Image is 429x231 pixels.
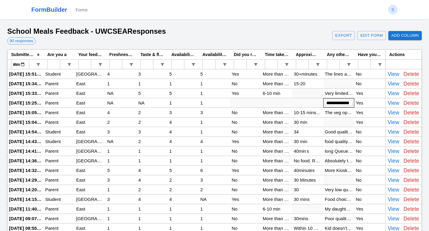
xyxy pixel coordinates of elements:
div: [DATE] 14:20:47 [8,185,44,194]
div: 4 [137,195,168,204]
div: Student [44,127,75,136]
button: Delete Response [402,127,421,137]
div: 1 [199,117,230,127]
div: 5 [106,166,137,175]
div: 1 [106,146,137,156]
button: Delete Response [402,69,421,79]
button: Open Filter Menu [254,63,258,66]
div: [GEOGRAPHIC_DATA] [75,137,106,146]
a: FormBuilder [31,5,67,14]
div: No food. Ran out of lunch time waiting [292,156,323,165]
div: 1 [168,214,199,223]
div: Absolutely terrible showing by the school. The food I have seen is highly processed and not what ... [323,156,354,165]
div: Parent [44,214,75,223]
button: View Details [386,175,401,185]
div: NA [106,98,137,108]
button: Open Filter Menu [316,63,320,66]
div: [DATE] 15:04:07 [8,117,44,127]
div: 6-10 min [261,204,292,214]
div: Yes [230,195,261,204]
div: 40min s [292,146,323,156]
div: Yes [354,117,385,127]
div: East [75,166,106,175]
span: Submitted At [11,52,35,57]
div: Parent [44,98,75,108]
span: Availability of healthy choices (1 being least, 10 being lots of choices about the school canteen... [171,52,195,57]
div: No [354,146,385,156]
button: Delete Response [402,89,421,98]
div: 5 [168,69,199,79]
div: The lines are way too long and way too short, the food is not very great, hard pasta, etc [323,69,354,79]
button: Delete Response [402,185,421,195]
div: [DATE] 14:32:50 [8,166,44,175]
input: Have you sent an email to the school regarding your experiences? Filter Input [358,59,371,69]
button: Delete Response [402,204,421,214]
div: 3 [137,127,168,136]
div: Parent [44,146,75,156]
div: Parent [44,156,75,165]
div: 1 [199,89,230,98]
button: Open Filter Menu [378,63,382,66]
span: Freshness of Food (1 being worst, 10 being best about the school canteen food) [109,52,133,57]
button: Delete Response [402,166,421,175]
div: More than 10 min [261,117,292,127]
div: No [230,108,261,117]
button: View Details [386,69,401,79]
div: [DATE] 14:54:36 [8,127,44,136]
button: Delete Response [402,175,421,185]
div: Student [44,195,75,204]
span: Approximately how much time did it take to get your food? [296,52,320,57]
div: More Kiosk for big kids , more veg/fruits to be included in the pre order set for K1-G4/canteen k... [323,166,354,175]
div: More than 10 min [261,137,292,146]
span: Time taken to get the order at the kiosk? [265,52,289,57]
div: [GEOGRAPHIC_DATA] [75,156,106,165]
div: No [230,127,261,136]
input: Did you receive exactly what you ordered for? Filter Input [234,59,247,69]
div: [DATE] 14:15:10 [8,195,44,204]
div: No [354,175,385,185]
div: 1 [137,156,168,165]
div: East [75,108,106,117]
div: 1 [199,98,230,108]
button: Export [332,31,355,40]
div: 15-20 [292,79,323,88]
div: Parent [44,117,75,127]
div: 1 [106,185,137,194]
div: [GEOGRAPHIC_DATA] [75,195,106,204]
div: NA [106,89,137,98]
div: 1 [199,146,230,156]
div: No [354,195,385,204]
button: View Details [386,195,401,204]
div: S [388,5,398,14]
button: Add Column [388,31,422,40]
div: 1 [106,214,137,223]
div: No [230,117,261,127]
div: [DATE] 14:29:06 [8,175,44,185]
div: Good quality was really bad [323,127,354,136]
div: Yes [230,89,261,98]
span: Did you receive exactly what you ordered for? [234,52,258,57]
div: 1 [199,156,230,165]
button: View Details [386,156,401,166]
div: 30mins [292,214,323,223]
button: Open Filter Menu [130,63,133,66]
button: Open Filter Menu [36,63,40,66]
div: long Queues, poor food quality, bad service, limited options [323,146,354,156]
div: Very limited pure vegetarian options including for pizza, bread, noodles etc. Egg free options ar... [323,89,354,98]
div: 5 [168,89,199,98]
div: NA [199,195,230,204]
button: View Details [386,146,401,156]
button: Delete Response [402,79,421,89]
div: [DATE] 15:05:18 [8,108,44,117]
div: 3 [199,108,230,117]
input: Availability of food options eg. nut-free, gluten-free, vegetarian, vegan (1 being least, 10 bein... [202,59,216,69]
div: 2 [137,108,168,117]
div: No [354,185,385,194]
div: 30 [292,185,323,194]
div: 2 [137,117,168,127]
div: 5 [199,69,230,79]
div: 5 [168,166,199,175]
div: More than 10 min [261,127,292,136]
div: Parent [44,204,75,214]
div: Parent [44,166,75,175]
